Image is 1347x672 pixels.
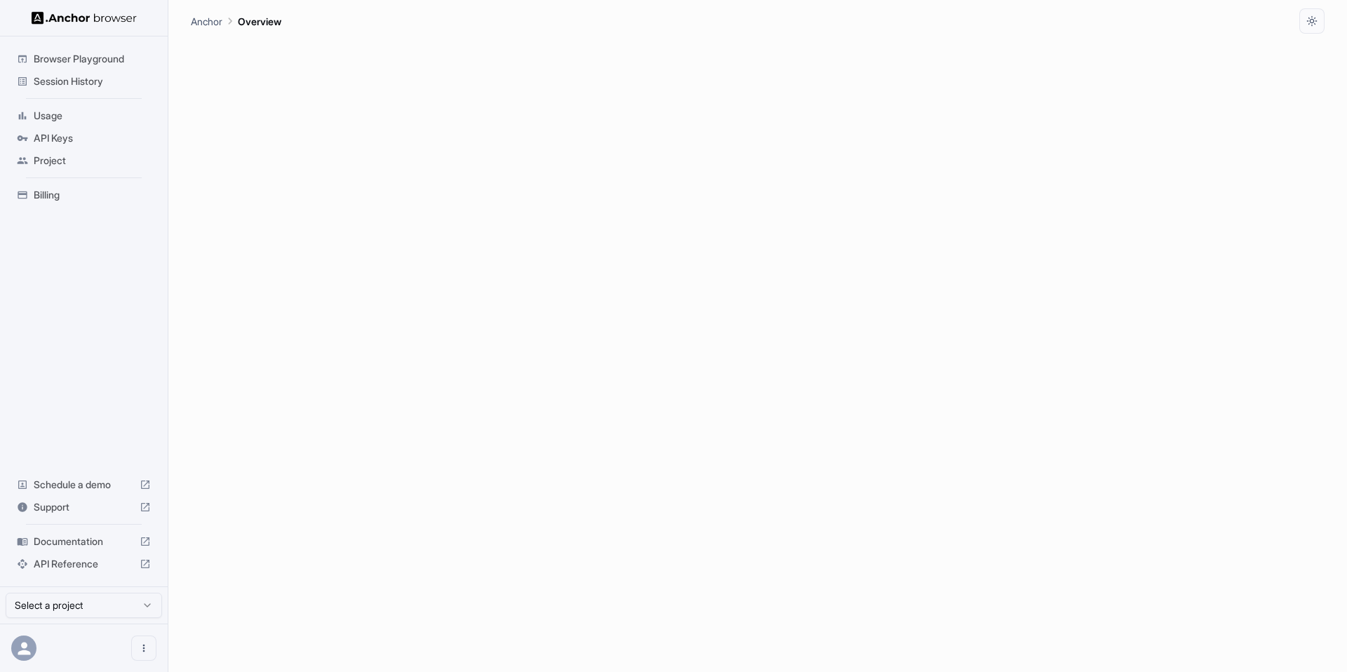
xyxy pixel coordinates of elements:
span: API Reference [34,557,134,571]
span: Browser Playground [34,52,151,66]
img: Anchor Logo [32,11,137,25]
span: Billing [34,188,151,202]
div: Schedule a demo [11,473,156,496]
button: Open menu [131,636,156,661]
span: Schedule a demo [34,478,134,492]
div: Browser Playground [11,48,156,70]
nav: breadcrumb [191,13,281,29]
p: Anchor [191,14,222,29]
span: Project [34,154,151,168]
div: API Reference [11,553,156,575]
div: Support [11,496,156,518]
p: Overview [238,14,281,29]
div: Project [11,149,156,172]
div: API Keys [11,127,156,149]
div: Documentation [11,530,156,553]
div: Billing [11,184,156,206]
span: Documentation [34,535,134,549]
div: Usage [11,105,156,127]
div: Session History [11,70,156,93]
span: Support [34,500,134,514]
span: API Keys [34,131,151,145]
span: Session History [34,74,151,88]
span: Usage [34,109,151,123]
